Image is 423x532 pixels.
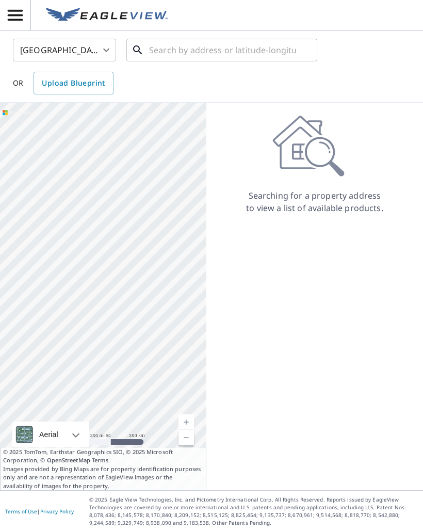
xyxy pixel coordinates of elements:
div: Aerial [36,422,61,447]
a: Upload Blueprint [34,72,113,94]
a: Terms [92,456,109,464]
a: OpenStreetMap [47,456,90,464]
a: EV Logo [40,2,174,29]
span: © 2025 TomTom, Earthstar Geographics SIO, © 2025 Microsoft Corporation, © [3,448,203,465]
input: Search by address or latitude-longitude [149,36,296,65]
span: Upload Blueprint [42,77,105,90]
p: | [5,508,74,514]
a: Privacy Policy [40,508,74,515]
div: OR [13,72,113,94]
p: © 2025 Eagle View Technologies, Inc. and Pictometry International Corp. All Rights Reserved. Repo... [89,496,418,527]
div: [GEOGRAPHIC_DATA] [13,36,116,65]
a: Current Level 5, Zoom In [178,414,194,430]
img: EV Logo [46,8,168,23]
a: Terms of Use [5,508,37,515]
div: Aerial [12,422,89,447]
a: Current Level 5, Zoom Out [178,430,194,445]
p: Searching for a property address to view a list of available products. [246,189,384,214]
